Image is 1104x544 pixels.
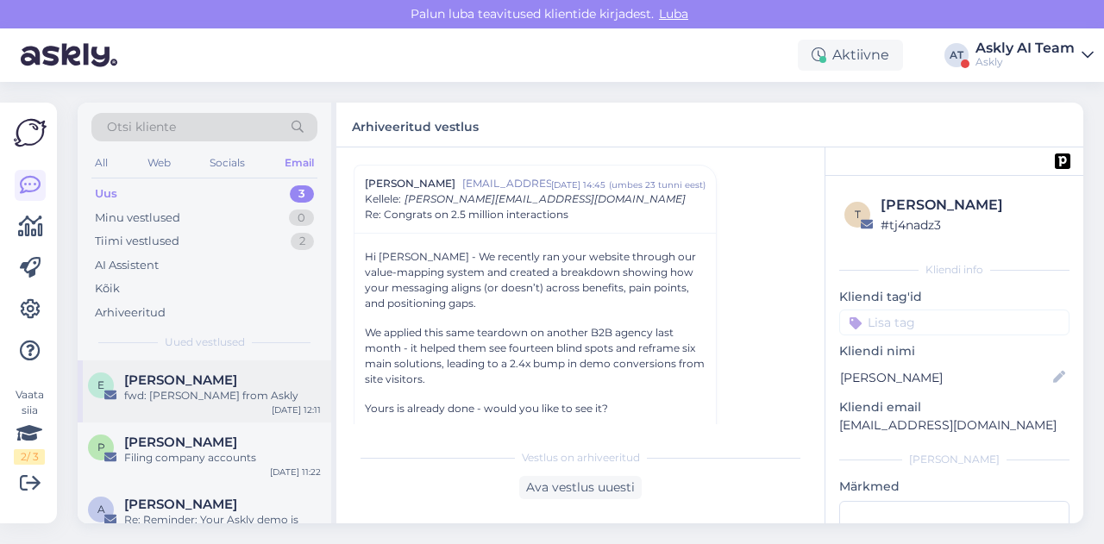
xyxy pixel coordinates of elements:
div: [DATE] 11:22 [270,466,321,478]
div: Askly [975,55,1075,69]
span: Vestlus on arhiveeritud [522,450,640,466]
div: 3 [290,185,314,203]
p: Yours is already done - would you like to see it? [365,401,706,416]
div: All [91,152,111,174]
p: Kliendi email [839,398,1069,416]
div: AI Assistent [95,257,159,274]
input: Lisa nimi [840,368,1050,387]
label: Arhiveeritud vestlus [352,113,479,136]
div: fwd: [PERSON_NAME] from Askly [124,388,321,403]
div: Arhiveeritud [95,304,166,322]
img: pd [1055,153,1070,169]
div: [PERSON_NAME] [881,195,1064,216]
div: AT [944,43,969,67]
div: 2 [291,233,314,250]
p: Kliendi nimi [839,342,1069,360]
div: Ava vestlus uuesti [519,476,642,499]
span: E [97,378,104,391]
span: Aistė Maldaikienė [124,497,237,512]
div: Filing company accounts [124,450,321,466]
span: [PERSON_NAME][EMAIL_ADDRESS][DOMAIN_NAME] [405,192,686,205]
span: t [855,208,861,221]
span: Otsi kliente [107,118,176,136]
span: P [97,441,105,453]
span: Luba [654,6,693,22]
div: Uus [95,185,117,203]
div: Web [144,152,174,174]
a: Askly AI TeamAskly [975,41,1094,69]
div: Aktiivne [798,40,903,71]
span: Elena Lehmann [124,372,237,388]
div: Askly AI Team [975,41,1075,55]
p: Märkmed [839,478,1069,496]
div: 2 / 3 [14,449,45,465]
div: 0 [289,209,314,227]
div: [PERSON_NAME] [839,452,1069,467]
span: Kellele : [365,192,401,205]
img: Askly Logo [14,116,47,149]
div: Email [281,152,317,174]
div: Vaata siia [14,387,45,465]
div: [DATE] 14:45 [551,178,605,191]
p: We applied this same teardown on another B2B agency last month - it helped them see fourteen blin... [365,325,706,387]
div: Re: Reminder: Your Askly demo is [DATE] [124,512,321,543]
div: # tj4nadz3 [881,216,1064,234]
span: A [97,503,105,516]
span: Peter Green [124,435,237,450]
div: [DATE] 12:11 [272,403,321,416]
span: Re: Congrats on 2.5 million interactions [365,207,568,222]
p: Kliendi tag'id [839,288,1069,306]
div: ( umbes 23 tunni eest ) [609,178,706,191]
div: Kliendi info [839,262,1069,278]
p: [EMAIL_ADDRESS][DOMAIN_NAME] [839,416,1069,435]
span: [PERSON_NAME] [365,176,455,191]
input: Lisa tag [839,310,1069,335]
span: Uued vestlused [165,335,245,350]
div: Socials [206,152,248,174]
p: Hi [PERSON_NAME] - We recently ran your website through our value-mapping system and created a br... [365,249,706,311]
div: Tiimi vestlused [95,233,179,250]
div: Kõik [95,280,120,297]
span: [EMAIL_ADDRESS][DOMAIN_NAME] [462,176,551,191]
div: Minu vestlused [95,209,180,227]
